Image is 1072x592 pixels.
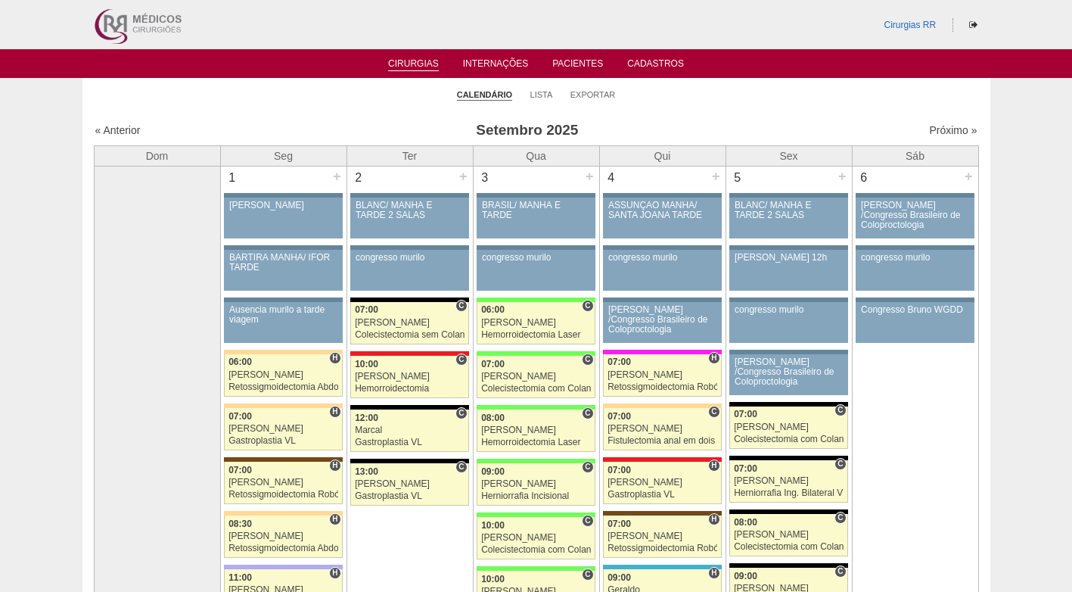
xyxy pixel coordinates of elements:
div: congresso murilo [735,305,843,315]
span: Hospital [329,567,340,579]
div: Key: Aviso [856,193,974,198]
div: 5 [726,167,750,189]
th: Sex [726,145,852,166]
div: 3 [474,167,497,189]
h3: Setembro 2025 [306,120,747,142]
div: Herniorrafia Ing. Bilateral VL [734,488,844,498]
a: Ausencia murilo a tarde viagem [224,302,342,343]
span: Hospital [329,513,340,525]
span: Consultório [582,515,593,527]
div: Retossigmoidectomia Abdominal VL [228,544,338,553]
a: congresso murilo [477,250,595,291]
div: Key: Blanc [350,298,468,302]
div: Key: Blanc [729,402,847,407]
a: H 07:00 [PERSON_NAME] Retossigmoidectomia Robótica [224,462,342,504]
div: [PERSON_NAME] /Congresso Brasileiro de Coloproctologia [608,305,716,335]
a: Próximo » [929,124,977,136]
div: + [331,167,343,186]
div: congresso murilo [356,253,464,263]
a: Cirurgias RR [884,20,936,30]
a: C 12:00 Marcal Gastroplastia VL [350,410,468,452]
span: Consultório [834,404,846,416]
a: Pacientes [552,58,603,73]
div: Key: Aviso [350,245,468,250]
th: Qui [599,145,726,166]
div: Retossigmoidectomia Robótica [228,490,338,500]
span: Hospital [708,567,719,579]
div: [PERSON_NAME] [607,478,717,488]
th: Seg [220,145,346,166]
a: congresso murilo [350,250,468,291]
div: [PERSON_NAME] [228,424,338,434]
span: 07:00 [228,465,252,475]
div: [PERSON_NAME] [607,424,717,434]
a: BLANC/ MANHÃ E TARDE 2 SALAS [729,198,847,238]
div: 2 [347,167,371,189]
span: Consultório [582,461,593,473]
th: Sáb [852,145,978,166]
div: Key: Aviso [603,298,721,302]
div: Key: Pro Matre [603,350,721,354]
div: Key: Aviso [603,245,721,250]
th: Qua [473,145,599,166]
a: H 07:00 [PERSON_NAME] Retossigmoidectomia Robótica [603,354,721,397]
a: C 07:00 [PERSON_NAME] Fistulectomia anal em dois tempos [603,408,721,450]
span: Consultório [708,406,719,418]
div: BLANC/ MANHÃ E TARDE 2 SALAS [735,201,843,220]
span: 09:00 [607,572,631,583]
span: Hospital [708,460,719,472]
div: Key: Aviso [729,350,847,354]
span: Consultório [455,354,467,366]
div: congresso murilo [482,253,590,263]
a: C 08:00 [PERSON_NAME] Colecistectomia com Colangiografia VL [729,514,847,556]
span: 11:00 [228,572,252,583]
a: ASSUNÇÃO MANHÃ/ SANTA JOANA TARDE [603,198,721,238]
div: Colecistectomia com Colangiografia VL [481,545,591,555]
a: congresso murilo [603,250,721,291]
div: [PERSON_NAME] [228,531,338,541]
div: Key: Brasil [477,566,595,571]
div: Key: Aviso [477,245,595,250]
span: Consultório [834,512,846,524]
div: [PERSON_NAME] [355,318,465,328]
div: Key: Aviso [350,193,468,198]
span: Hospital [329,352,340,364]
div: [PERSON_NAME] [734,476,844,486]
a: [PERSON_NAME] [224,198,342,238]
div: Key: Bartira [224,350,342,354]
a: H 07:00 [PERSON_NAME] Gastroplastia VL [224,408,342,450]
span: 07:00 [607,411,631,422]
a: C 08:00 [PERSON_NAME] Hemorroidectomia Laser [477,410,595,452]
div: Key: Brasil [477,351,595,356]
div: 4 [600,167,623,189]
div: Key: Aviso [856,298,974,302]
div: Gastroplastia VL [355,491,465,501]
div: Key: Blanc [729,456,847,460]
div: Key: Blanc [350,459,468,463]
span: 10:00 [481,574,505,584]
span: Hospital [708,513,719,525]
div: Key: Aviso [729,193,847,198]
div: 1 [221,167,244,189]
span: 07:00 [481,359,505,369]
span: Consultório [455,407,467,419]
div: [PERSON_NAME] [228,370,338,380]
a: C 10:00 [PERSON_NAME] Colecistectomia com Colangiografia VL [477,517,595,559]
div: Key: Blanc [729,563,847,568]
a: H 08:30 [PERSON_NAME] Retossigmoidectomia Abdominal VL [224,516,342,558]
span: Consultório [582,569,593,581]
div: [PERSON_NAME] [355,372,465,382]
a: [PERSON_NAME] /Congresso Brasileiro de Coloproctologia [729,354,847,395]
div: ASSUNÇÃO MANHÃ/ SANTA JOANA TARDE [608,201,716,220]
span: Hospital [329,460,340,472]
span: 07:00 [734,463,757,474]
a: BRASIL/ MANHÃ E TARDE [477,198,595,238]
div: + [962,167,975,186]
span: Consultório [455,300,467,312]
a: « Anterior [95,124,141,136]
span: Consultório [834,458,846,470]
span: Hospital [329,406,340,418]
div: Hemorroidectomia Laser [481,438,591,447]
div: Key: Aviso [856,245,974,250]
div: Herniorrafia Incisional [481,491,591,501]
